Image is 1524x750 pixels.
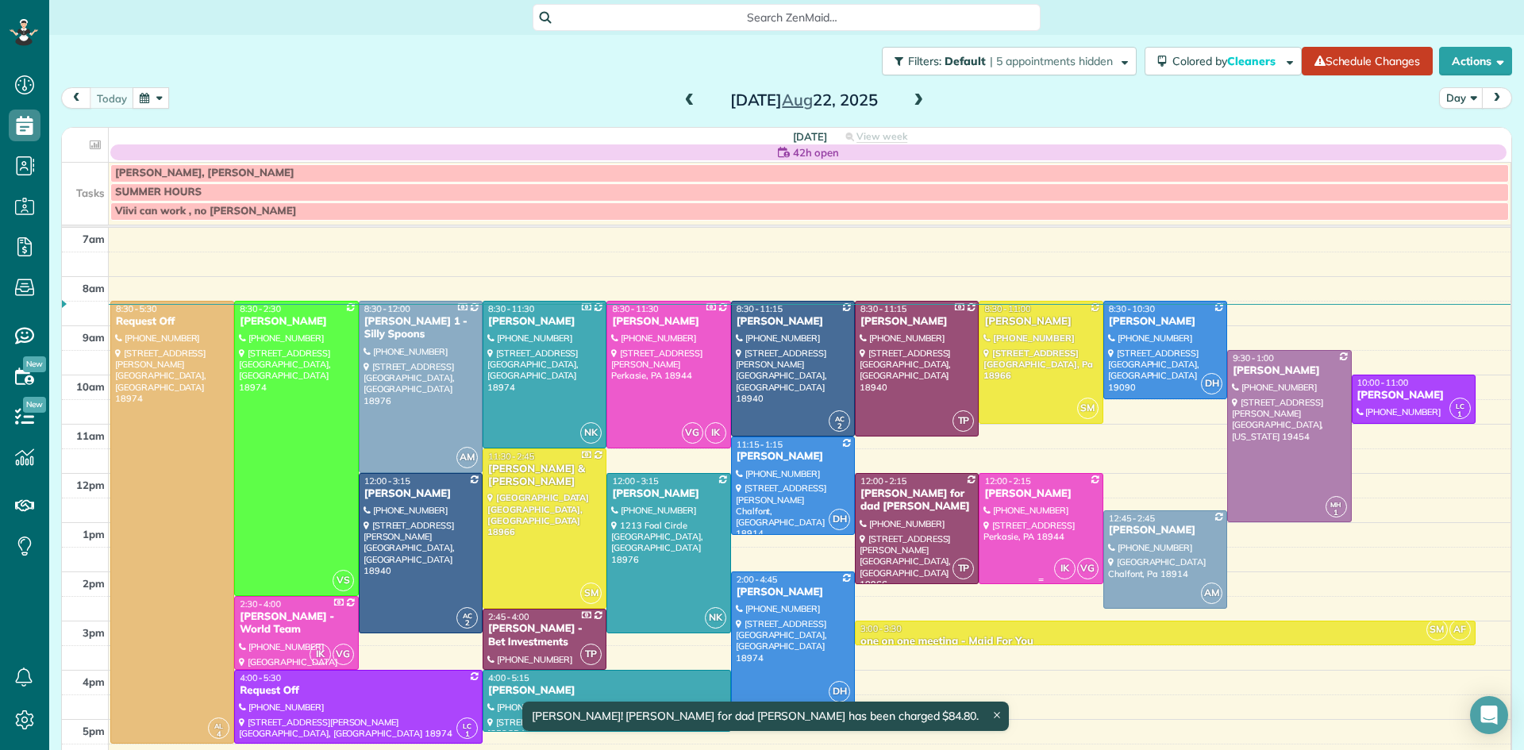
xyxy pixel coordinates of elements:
[76,380,105,393] span: 10am
[1108,315,1222,329] div: [PERSON_NAME]
[1227,54,1278,68] span: Cleaners
[240,598,281,610] span: 2:30 - 4:00
[240,303,281,314] span: 8:30 - 2:30
[1077,398,1099,419] span: SM
[487,684,726,698] div: [PERSON_NAME]
[90,87,134,109] button: today
[310,644,331,665] span: IK
[333,644,354,665] span: VG
[1109,513,1155,524] span: 12:45 - 2:45
[76,429,105,442] span: 11am
[1426,619,1448,640] span: SM
[456,447,478,468] span: AM
[952,410,974,432] span: TP
[705,91,903,109] h2: [DATE] 22, 2025
[682,422,703,444] span: VG
[705,607,726,629] span: NK
[793,144,839,160] span: 42h open
[1326,506,1346,521] small: 1
[116,303,157,314] span: 8:30 - 5:30
[1470,696,1508,734] div: Open Intercom Messenger
[1439,87,1484,109] button: Day
[990,54,1113,68] span: | 5 appointments hidden
[83,577,105,590] span: 2pm
[580,422,602,444] span: NK
[364,487,478,501] div: [PERSON_NAME]
[214,721,223,730] span: AL
[487,622,602,649] div: [PERSON_NAME] - Bet Investments
[829,419,849,434] small: 2
[1201,583,1222,604] span: AM
[1439,47,1512,75] button: Actions
[612,475,658,487] span: 12:00 - 3:15
[737,439,783,450] span: 11:15 - 1:15
[874,47,1137,75] a: Filters: Default | 5 appointments hidden
[737,303,783,314] span: 8:30 - 11:15
[835,414,845,423] span: AC
[860,487,974,514] div: [PERSON_NAME] for dad [PERSON_NAME]
[1302,47,1433,75] a: Schedule Changes
[333,570,354,591] span: VS
[83,282,105,294] span: 8am
[487,463,602,490] div: [PERSON_NAME] & [PERSON_NAME]
[782,90,813,110] span: Aug
[793,130,827,143] span: [DATE]
[115,167,294,179] span: [PERSON_NAME], [PERSON_NAME]
[115,315,229,329] div: Request Off
[1330,500,1341,509] span: MH
[463,611,472,620] span: AC
[1357,377,1409,388] span: 10:00 - 11:00
[1201,373,1222,394] span: DH
[239,315,353,329] div: [PERSON_NAME]
[457,616,477,631] small: 2
[488,672,529,683] span: 4:00 - 5:15
[580,644,602,665] span: TP
[1172,54,1281,68] span: Colored by
[736,450,850,463] div: [PERSON_NAME]
[860,475,906,487] span: 12:00 - 2:15
[364,475,410,487] span: 12:00 - 3:15
[83,626,105,639] span: 3pm
[488,451,534,462] span: 11:30 - 2:45
[83,675,105,688] span: 4pm
[945,54,987,68] span: Default
[240,672,281,683] span: 4:00 - 5:30
[1054,558,1076,579] span: IK
[1482,87,1512,109] button: next
[522,702,1009,731] div: [PERSON_NAME]! [PERSON_NAME] for dad [PERSON_NAME] has been charged $84.80.
[856,130,907,143] span: View week
[860,635,1471,648] div: one on one meeting - Maid For You
[984,303,1030,314] span: 8:30 - 11:00
[1109,303,1155,314] span: 8:30 - 10:30
[612,303,658,314] span: 8:30 - 11:30
[580,583,602,604] span: SM
[488,303,534,314] span: 8:30 - 11:30
[1077,558,1099,579] span: VG
[908,54,941,68] span: Filters:
[1456,402,1464,410] span: LC
[115,205,296,217] span: Viivi can work , no [PERSON_NAME]
[364,303,410,314] span: 8:30 - 12:00
[1450,407,1470,422] small: 1
[737,574,778,585] span: 2:00 - 4:45
[1232,364,1346,378] div: [PERSON_NAME]
[488,611,529,622] span: 2:45 - 4:00
[1145,47,1302,75] button: Colored byCleaners
[983,315,1098,329] div: [PERSON_NAME]
[952,558,974,579] span: TP
[61,87,91,109] button: prev
[983,487,1098,501] div: [PERSON_NAME]
[860,623,902,634] span: 3:00 - 3:30
[829,509,850,530] span: DH
[83,233,105,245] span: 7am
[76,479,105,491] span: 12pm
[83,331,105,344] span: 9am
[882,47,1137,75] button: Filters: Default | 5 appointments hidden
[463,721,471,730] span: LC
[611,315,725,329] div: [PERSON_NAME]
[1449,619,1471,640] span: AF
[239,610,353,637] div: [PERSON_NAME] - World Team
[83,725,105,737] span: 5pm
[736,586,850,599] div: [PERSON_NAME]
[115,186,202,198] span: SUMMER HOURS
